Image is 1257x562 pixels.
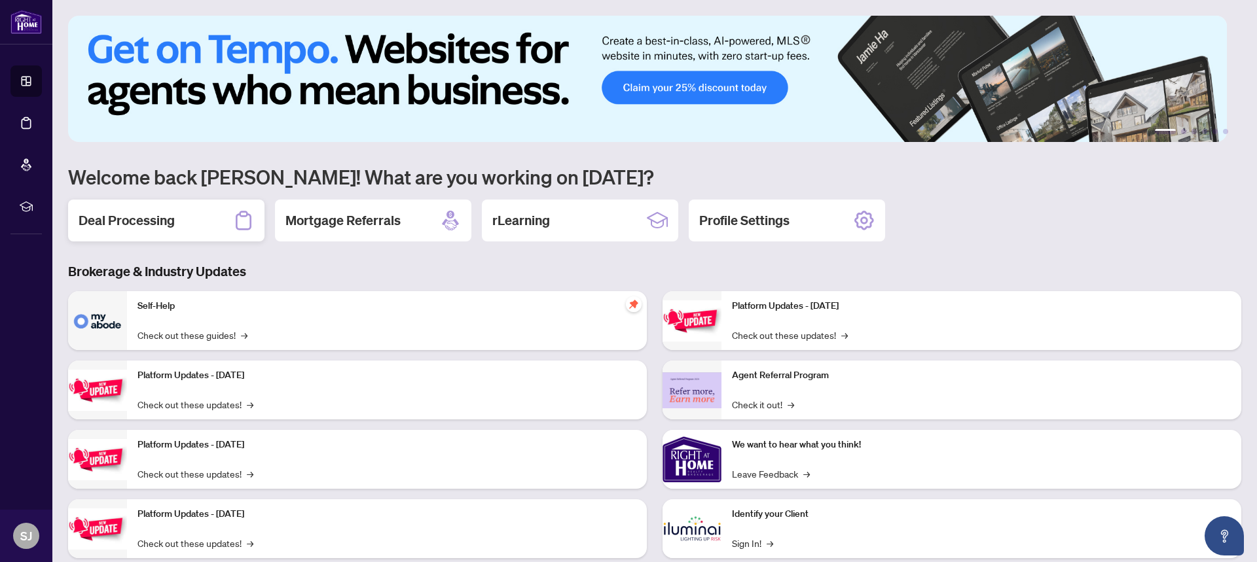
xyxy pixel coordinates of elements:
button: 5 [1212,129,1218,134]
a: Leave Feedback→ [732,466,810,481]
p: Agent Referral Program [732,368,1231,383]
h2: rLearning [492,211,550,230]
a: Check out these updates!→ [137,397,253,412]
p: We want to hear what you think! [732,438,1231,452]
a: Check out these guides!→ [137,328,247,342]
p: Platform Updates - [DATE] [137,368,636,383]
a: Check out these updates!→ [137,466,253,481]
button: Open asap [1205,516,1244,555]
span: → [247,466,253,481]
p: Platform Updates - [DATE] [137,507,636,521]
p: Identify your Client [732,507,1231,521]
img: Platform Updates - June 23, 2025 [663,300,721,342]
span: → [803,466,810,481]
img: Platform Updates - September 16, 2025 [68,370,127,411]
h3: Brokerage & Industry Updates [68,262,1241,281]
a: Sign In!→ [732,536,773,550]
span: SJ [20,527,32,545]
img: Platform Updates - July 8, 2025 [68,508,127,550]
span: → [788,397,794,412]
img: Platform Updates - July 21, 2025 [68,439,127,480]
a: Check out these updates!→ [732,328,848,342]
p: Platform Updates - [DATE] [732,299,1231,313]
span: pushpin [626,296,642,312]
h2: Profile Settings [699,211,790,230]
span: → [247,397,253,412]
button: 6 [1223,129,1228,134]
a: Check out these updates!→ [137,536,253,550]
span: → [241,328,247,342]
button: 1 [1155,129,1176,134]
h2: Mortgage Referrals [285,211,401,230]
h1: Welcome back [PERSON_NAME]! What are you working on [DATE]? [68,164,1241,189]
button: 2 [1181,129,1186,134]
p: Self-Help [137,299,636,313]
img: Identify your Client [663,499,721,558]
button: 4 [1202,129,1207,134]
button: 3 [1192,129,1197,134]
img: Self-Help [68,291,127,350]
p: Platform Updates - [DATE] [137,438,636,452]
img: We want to hear what you think! [663,430,721,489]
h2: Deal Processing [79,211,175,230]
span: → [841,328,848,342]
span: → [767,536,773,550]
img: Slide 0 [68,16,1227,142]
span: → [247,536,253,550]
img: Agent Referral Program [663,372,721,408]
img: logo [10,10,42,34]
a: Check it out!→ [732,397,794,412]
